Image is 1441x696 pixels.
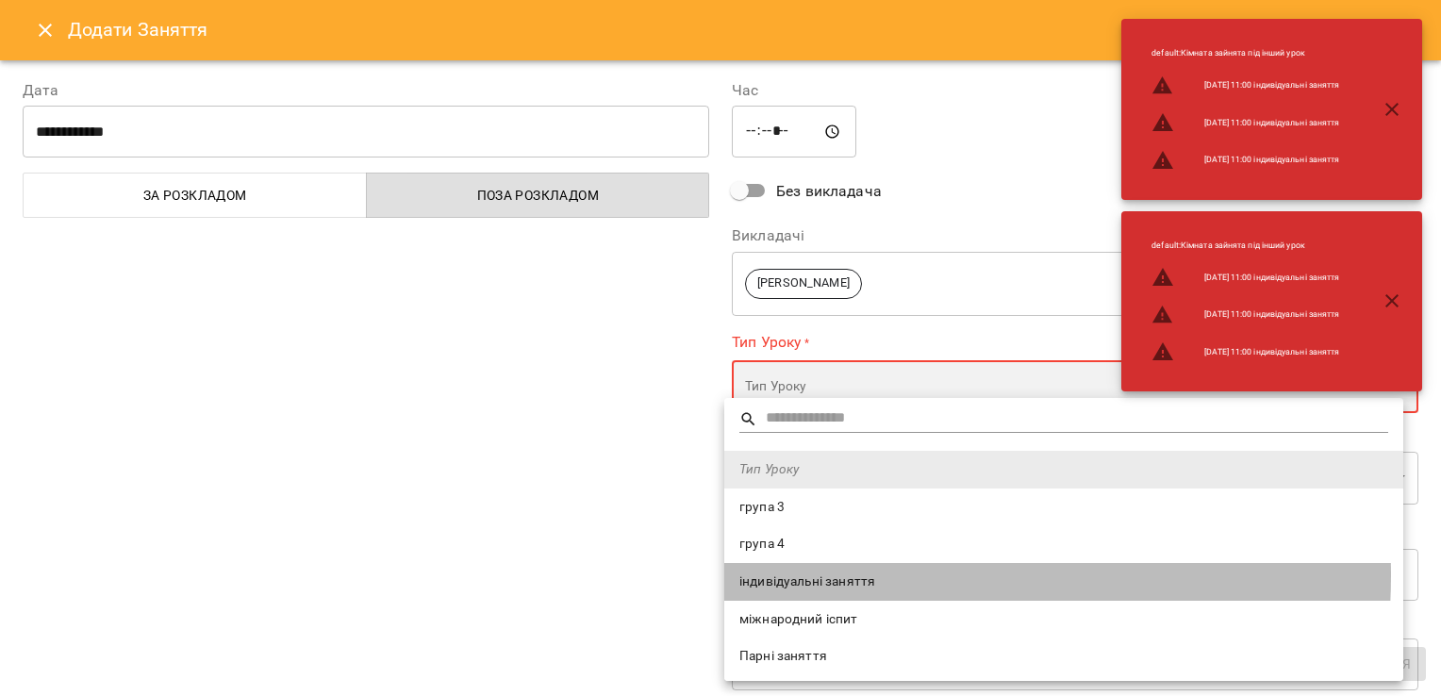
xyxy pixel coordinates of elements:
[739,647,1388,666] span: Парні заняття
[1136,104,1354,141] li: [DATE] 11:00 індивідуальні заняття
[739,572,1388,591] span: індивідуальні заняття
[1136,296,1354,334] li: [DATE] 11:00 індивідуальні заняття
[1136,258,1354,296] li: [DATE] 11:00 індивідуальні заняття
[1136,67,1354,105] li: [DATE] 11:00 індивідуальні заняття
[1136,333,1354,371] li: [DATE] 11:00 індивідуальні заняття
[739,460,1388,479] span: Тип Уроку
[739,535,1388,554] span: група 4
[739,610,1388,629] span: міжнародний іспит
[1136,232,1354,259] li: default : Кімната зайнята під інший урок
[1136,40,1354,67] li: default : Кімната зайнята під інший урок
[1136,141,1354,179] li: [DATE] 11:00 індивідуальні заняття
[739,498,1388,517] span: група 3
